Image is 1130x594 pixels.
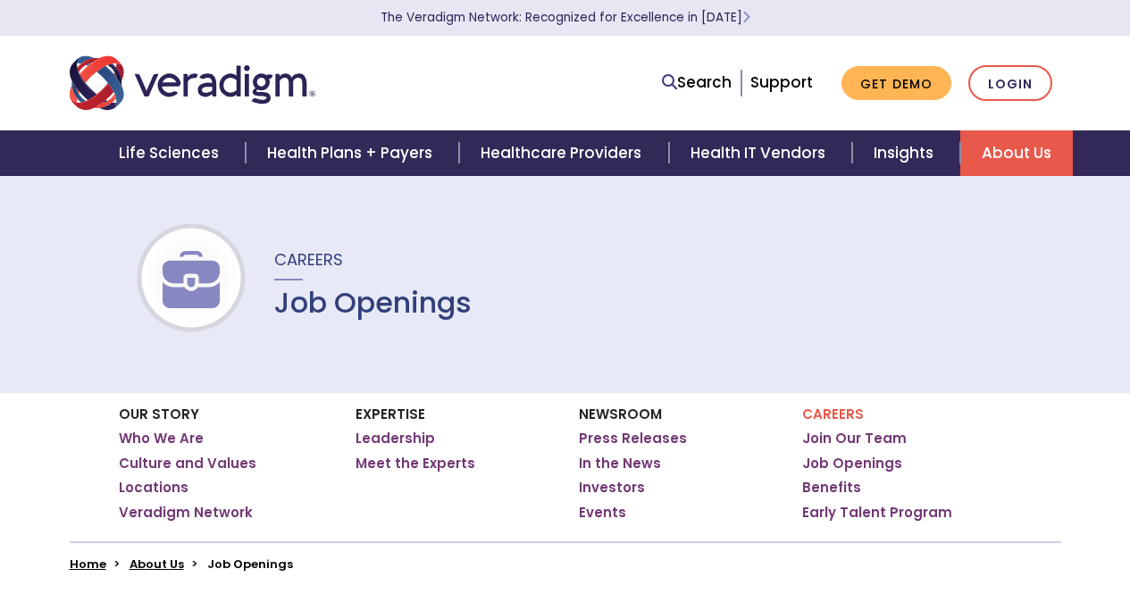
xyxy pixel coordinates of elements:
a: Join Our Team [802,430,907,448]
a: Leadership [356,430,435,448]
a: Investors [579,479,645,497]
a: Locations [119,479,188,497]
a: Press Releases [579,430,687,448]
a: Job Openings [802,455,902,473]
a: Health IT Vendors [669,130,852,176]
h1: Job Openings [274,286,472,320]
a: Culture and Values [119,455,256,473]
a: Support [750,71,813,93]
a: In the News [579,455,661,473]
a: Health Plans + Payers [246,130,459,176]
a: Meet the Experts [356,455,475,473]
a: Who We Are [119,430,204,448]
a: The Veradigm Network: Recognized for Excellence in [DATE]Learn More [381,9,750,26]
a: Benefits [802,479,861,497]
a: About Us [960,130,1073,176]
a: Login [968,65,1052,102]
a: About Us [130,556,184,573]
img: Veradigm logo [70,54,315,113]
a: Early Talent Program [802,504,952,522]
a: Home [70,556,106,573]
a: Search [662,71,732,95]
a: Get Demo [841,66,951,101]
span: Careers [274,248,343,271]
a: Life Sciences [97,130,246,176]
a: Veradigm Network [119,504,253,522]
a: Healthcare Providers [459,130,668,176]
span: Learn More [742,9,750,26]
a: Events [579,504,626,522]
a: Insights [852,130,960,176]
